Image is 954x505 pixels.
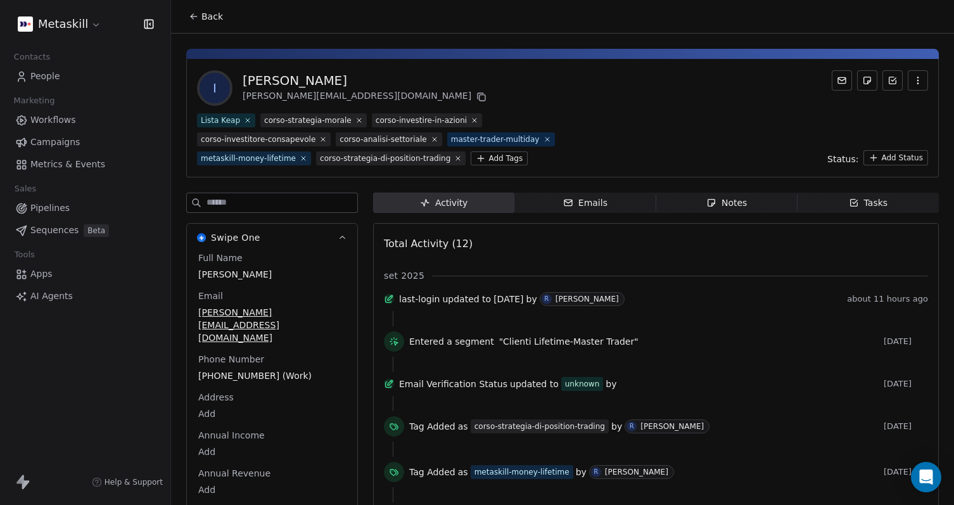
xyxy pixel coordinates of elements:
div: corso-strategia-di-position-trading [320,153,450,164]
div: R [630,421,634,431]
span: I [200,73,230,103]
span: by [526,293,537,305]
div: R [544,294,549,304]
button: Metaskill [15,13,104,35]
span: Tag Added [409,420,455,433]
div: corso-analisi-settoriale [340,134,426,145]
span: Swipe One [211,231,260,244]
div: [PERSON_NAME] [556,295,619,304]
div: metaskill-money-lifetime [474,466,569,478]
div: Notes [706,196,747,210]
a: AI Agents [10,286,160,307]
span: Status: [827,153,858,165]
div: [PERSON_NAME][EMAIL_ADDRESS][DOMAIN_NAME] [243,89,489,105]
div: [PERSON_NAME] [640,422,704,431]
span: Pipelines [30,201,70,215]
a: Metrics & Events [10,154,160,175]
span: AI Agents [30,290,73,303]
img: AVATAR%20METASKILL%20-%20Colori%20Positivo.png [18,16,33,32]
a: Apps [10,264,160,284]
span: Contacts [8,48,56,67]
a: Campaigns [10,132,160,153]
span: Phone Number [196,353,267,366]
div: Lista Keap [201,115,240,126]
span: [DATE] [884,467,928,477]
div: Emails [563,196,607,210]
button: Swipe OneSwipe One [187,224,357,252]
span: Apps [30,267,53,281]
span: Address [196,391,236,404]
a: Pipelines [10,198,160,219]
span: by [576,466,587,478]
span: Add [198,483,346,496]
span: [DATE] [884,421,928,431]
span: set 2025 [384,269,424,282]
img: Swipe One [197,233,206,242]
span: about 11 hours ago [847,294,928,304]
div: Open Intercom Messenger [911,462,941,492]
a: Help & Support [92,477,163,487]
div: metaskill-money-lifetime [201,153,296,164]
span: Workflows [30,113,76,127]
span: as [458,466,468,478]
span: [PERSON_NAME] [198,268,346,281]
div: corso-strategia-morale [264,115,352,126]
span: [DATE] [493,293,523,305]
span: updated to [442,293,491,305]
button: Add Status [863,150,928,165]
button: Back [181,5,231,28]
div: [PERSON_NAME] [243,72,489,89]
span: Marketing [8,91,60,110]
span: Email [196,290,226,302]
div: unknown [565,378,600,390]
div: corso-investitore-consapevole [201,134,315,145]
span: Tag Added [409,466,455,478]
div: master-trader-multiday [451,134,540,145]
span: Metrics & Events [30,158,105,171]
span: Full Name [196,252,245,264]
span: Metaskill [38,16,88,32]
span: Sequences [30,224,79,237]
a: SequencesBeta [10,220,160,241]
span: Total Activity (12) [384,238,473,250]
span: Add [198,445,346,458]
span: People [30,70,60,83]
div: corso-investire-in-azioni [376,115,467,126]
div: corso-strategia-di-position-trading [474,421,605,432]
div: Tasks [849,196,888,210]
span: [PERSON_NAME][EMAIL_ADDRESS][DOMAIN_NAME] [198,306,346,344]
span: [PHONE_NUMBER] (Work) [198,369,346,382]
span: Email Verification Status [399,378,507,390]
span: by [611,420,622,433]
span: Beta [84,224,109,237]
span: updated to [510,378,559,390]
span: Help & Support [105,477,163,487]
div: [PERSON_NAME] [605,468,668,476]
span: as [458,420,468,433]
a: People [10,66,160,87]
span: Annual Revenue [196,467,273,480]
span: Tools [9,245,40,264]
span: [DATE] [884,336,928,347]
span: by [606,378,616,390]
span: [DATE] [884,379,928,389]
a: Workflows [10,110,160,131]
button: Add Tags [471,151,528,165]
span: Campaigns [30,136,80,149]
span: Annual Income [196,429,267,442]
span: last-login [399,293,440,305]
span: Add [198,407,346,420]
span: Back [201,10,223,23]
span: Sales [9,179,42,198]
div: R [594,467,598,477]
span: Entered a segment [409,335,494,348]
span: "Clienti Lifetime-Master Trader" [499,335,639,348]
